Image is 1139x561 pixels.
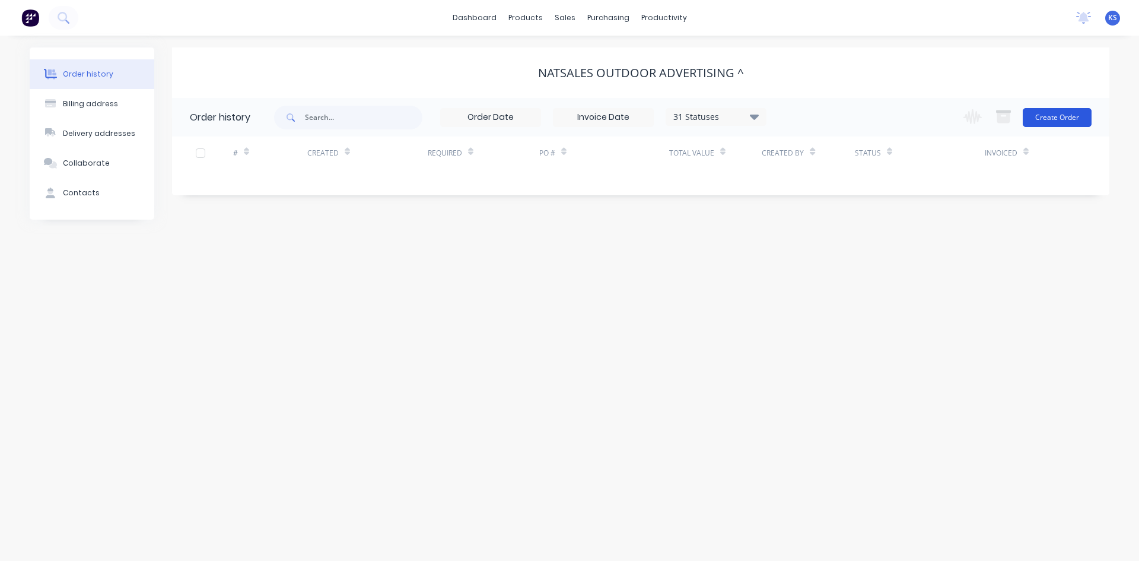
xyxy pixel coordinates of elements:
[762,137,854,169] div: Created By
[428,137,539,169] div: Required
[635,9,693,27] div: productivity
[21,9,39,27] img: Factory
[762,148,804,159] div: Created By
[539,148,555,159] div: PO #
[985,137,1059,169] div: Invoiced
[305,106,422,129] input: Search...
[428,148,462,159] div: Required
[63,128,135,139] div: Delivery addresses
[190,110,250,125] div: Order history
[30,148,154,178] button: Collaborate
[307,137,428,169] div: Created
[669,137,762,169] div: Total Value
[233,148,238,159] div: #
[666,110,766,123] div: 31 Statuses
[538,66,744,80] div: Natsales Outdoor Advertising ^
[30,89,154,119] button: Billing address
[855,148,881,159] div: Status
[669,148,714,159] div: Total Value
[30,119,154,148] button: Delivery addresses
[63,69,113,80] div: Order history
[1023,108,1092,127] button: Create Order
[447,9,502,27] a: dashboard
[30,178,154,208] button: Contacts
[307,148,339,159] div: Created
[581,9,635,27] div: purchasing
[441,109,540,126] input: Order Date
[855,137,985,169] div: Status
[502,9,549,27] div: products
[63,188,100,198] div: Contacts
[233,137,307,169] div: #
[1108,12,1117,23] span: KS
[553,109,653,126] input: Invoice Date
[549,9,581,27] div: sales
[30,59,154,89] button: Order history
[63,158,110,169] div: Collaborate
[985,148,1017,159] div: Invoiced
[63,99,118,109] div: Billing address
[539,137,669,169] div: PO #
